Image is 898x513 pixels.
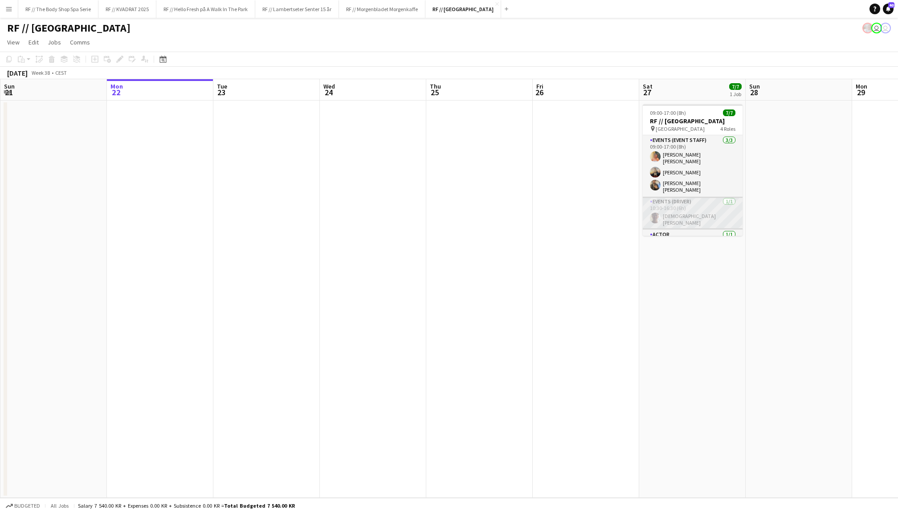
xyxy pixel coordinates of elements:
[883,4,894,14] a: 40
[49,502,70,509] span: All jobs
[749,82,760,90] span: Sun
[880,23,891,33] app-user-avatar: Alexander Skeppland Hole
[224,502,295,509] span: Total Budgeted 7 540.00 KR
[854,87,867,97] span: 29
[720,125,735,132] span: 4 Roles
[322,87,335,97] span: 24
[29,69,52,76] span: Week 38
[48,38,61,46] span: Jobs
[14,503,40,509] span: Budgeted
[109,87,123,97] span: 22
[643,197,743,230] app-card-role: Events (Driver)1/110:30-16:30 (6h)[DEMOGRAPHIC_DATA][PERSON_NAME]
[217,82,227,90] span: Tue
[216,87,227,97] span: 23
[871,23,882,33] app-user-avatar: Marit Holvik
[255,0,339,18] button: RF // Lambertseter Senter 15 år
[4,36,23,48] a: View
[4,501,41,511] button: Budgeted
[643,135,743,197] app-card-role: Events (Event Staff)3/309:00-17:00 (8h)[PERSON_NAME] [PERSON_NAME][PERSON_NAME][PERSON_NAME] [PER...
[66,36,94,48] a: Comms
[425,0,501,18] button: RF // [GEOGRAPHIC_DATA]
[723,109,735,116] span: 7/7
[650,109,686,116] span: 09:00-17:00 (8h)
[7,69,28,77] div: [DATE]
[29,38,39,46] span: Edit
[55,69,67,76] div: CEST
[643,82,653,90] span: Sat
[641,87,653,97] span: 27
[729,83,742,90] span: 7/7
[323,82,335,90] span: Wed
[78,502,295,509] div: Salary 7 540.00 KR + Expenses 0.00 KR + Subsistence 0.00 KR =
[748,87,760,97] span: 28
[110,82,123,90] span: Mon
[888,2,894,8] span: 40
[70,38,90,46] span: Comms
[44,36,65,48] a: Jobs
[7,21,131,35] h1: RF // [GEOGRAPHIC_DATA]
[643,230,743,260] app-card-role: Actor1/1
[430,82,441,90] span: Thu
[98,0,156,18] button: RF // KVADRAT 2025
[156,0,255,18] button: RF // Hello Fresh på A Walk In The Park
[643,104,743,236] app-job-card: 09:00-17:00 (8h)7/7RF // [GEOGRAPHIC_DATA] [GEOGRAPHIC_DATA]4 RolesEvents (Event Staff)3/309:00-1...
[856,82,867,90] span: Mon
[7,38,20,46] span: View
[643,117,743,125] h3: RF // [GEOGRAPHIC_DATA]
[862,23,873,33] app-user-avatar: Tina Raugstad
[536,82,543,90] span: Fri
[535,87,543,97] span: 26
[730,91,741,97] div: 1 Job
[18,0,98,18] button: RF // The Body Shop Spa Serie
[656,125,705,132] span: [GEOGRAPHIC_DATA]
[429,87,441,97] span: 25
[339,0,425,18] button: RF // Morgenbladet Morgenkaffe
[25,36,42,48] a: Edit
[3,87,15,97] span: 21
[4,82,15,90] span: Sun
